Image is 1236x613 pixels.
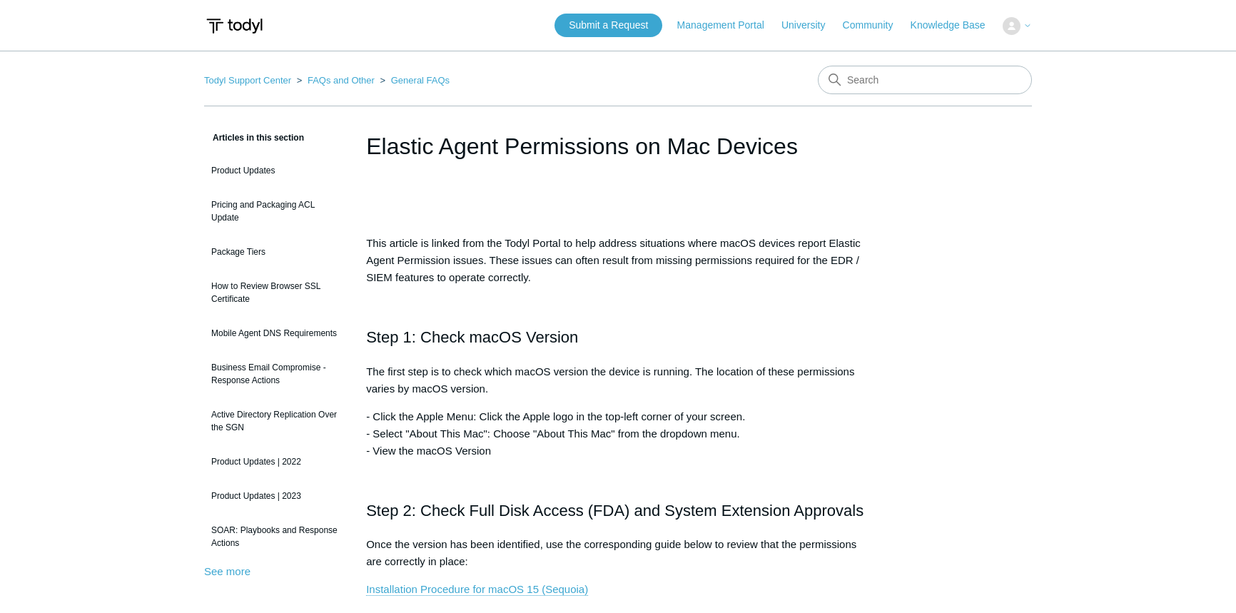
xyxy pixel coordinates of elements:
[366,498,870,523] h2: Step 2: Check Full Disk Access (FDA) and System Extension Approvals
[204,320,345,347] a: Mobile Agent DNS Requirements
[378,75,450,86] li: General FAQs
[366,408,870,460] p: - Click the Apple Menu: Click the Apple logo in the top-left corner of your screen. - Select "Abo...
[204,482,345,510] a: Product Updates | 2023
[204,157,345,184] a: Product Updates
[308,75,375,86] a: FAQs and Other
[366,129,870,163] h1: Elastic Agent Permissions on Mac Devices
[554,14,662,37] a: Submit a Request
[204,273,345,313] a: How to Review Browser SSL Certificate
[204,133,304,143] span: Articles in this section
[366,583,588,596] a: Installation Procedure for macOS 15 (Sequoia)
[677,18,779,33] a: Management Portal
[204,354,345,394] a: Business Email Compromise - Response Actions
[843,18,908,33] a: Community
[204,191,345,231] a: Pricing and Packaging ACL Update
[366,536,870,570] p: Once the version has been identified, use the corresponding guide below to review that the permis...
[818,66,1032,94] input: Search
[204,517,345,557] a: SOAR: Playbooks and Response Actions
[294,75,378,86] li: FAQs and Other
[911,18,1000,33] a: Knowledge Base
[366,235,870,286] p: This article is linked from the Todyl Portal to help address situations where macOS devices repor...
[391,75,450,86] a: General FAQs
[204,401,345,441] a: Active Directory Replication Over the SGN
[366,325,870,350] h2: Step 1: Check macOS Version
[204,13,265,39] img: Todyl Support Center Help Center home page
[204,448,345,475] a: Product Updates | 2022
[204,75,294,86] li: Todyl Support Center
[204,238,345,265] a: Package Tiers
[781,18,839,33] a: University
[366,363,870,397] p: The first step is to check which macOS version the device is running. The location of these permi...
[204,565,250,577] a: See more
[204,75,291,86] a: Todyl Support Center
